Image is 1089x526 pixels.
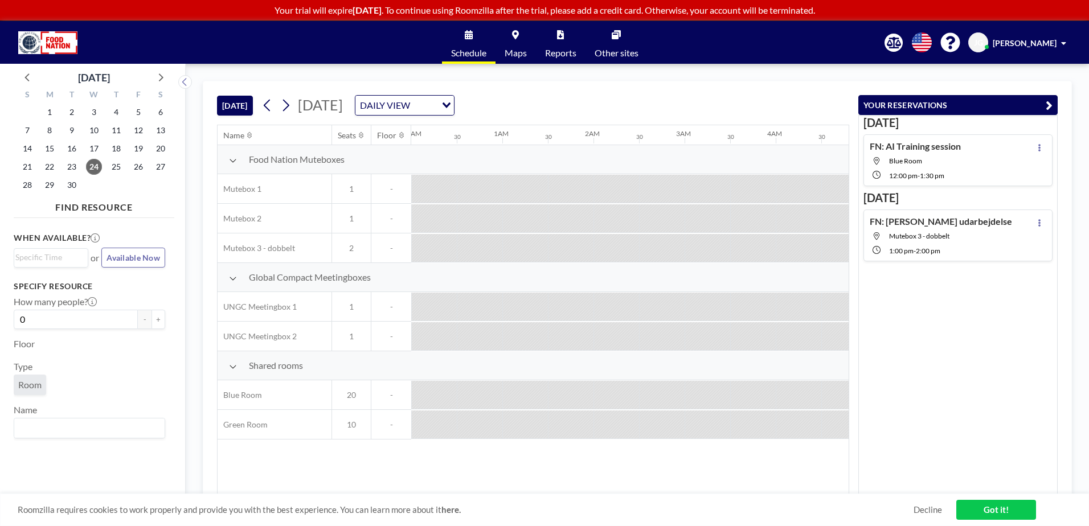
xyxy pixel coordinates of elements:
div: 30 [545,133,552,141]
a: Other sites [586,21,648,64]
span: - [371,302,411,312]
div: Search for option [355,96,454,115]
label: Name [14,404,37,416]
div: 1AM [494,129,509,138]
span: or [91,252,99,264]
div: Search for option [14,249,88,266]
span: Wednesday, September 3, 2025 [86,104,102,120]
span: Sunday, September 14, 2025 [19,141,35,157]
span: Thursday, September 25, 2025 [108,159,124,175]
span: - [371,213,411,224]
span: Thursday, September 18, 2025 [108,141,124,157]
h4: FN: AI Training session [870,141,961,152]
span: Tuesday, September 30, 2025 [64,177,80,193]
span: Blue Room [889,157,922,165]
span: - [371,184,411,194]
span: Wednesday, September 10, 2025 [86,122,102,138]
span: 10 [332,420,371,430]
span: Friday, September 12, 2025 [130,122,146,138]
div: 30 [636,133,643,141]
span: Green Room [218,420,268,430]
button: YOUR RESERVATIONS [858,95,1058,115]
span: Monday, September 15, 2025 [42,141,58,157]
a: Reports [536,21,586,64]
a: Decline [914,504,942,515]
label: Floor [14,338,35,350]
span: Mutebox 3 - dobbelt [218,243,295,253]
span: Maps [505,48,527,57]
span: Available Now [107,253,160,262]
div: 30 [818,133,825,141]
span: - [914,246,916,255]
h3: Specify resource [14,281,165,291]
div: 12AM [403,129,421,138]
input: Search for option [15,421,158,435]
span: Saturday, September 20, 2025 [153,141,169,157]
button: Available Now [101,248,165,268]
span: - [918,171,920,180]
span: Mutebox 1 [218,184,261,194]
span: 1 [332,184,371,194]
button: + [152,310,165,329]
span: [PERSON_NAME] [993,38,1057,48]
label: Type [14,361,32,372]
span: 2:00 PM [916,246,940,255]
div: T [61,88,83,103]
button: - [138,310,152,329]
div: [DATE] [78,69,110,85]
span: DAILY VIEW [358,98,412,113]
span: Tuesday, September 16, 2025 [64,141,80,157]
span: - [371,331,411,342]
span: - [371,390,411,400]
label: How many people? [14,296,97,307]
div: 30 [727,133,734,141]
input: Search for option [15,251,81,264]
span: Schedule [451,48,486,57]
div: F [127,88,149,103]
span: Tuesday, September 2, 2025 [64,104,80,120]
div: S [149,88,171,103]
span: Saturday, September 13, 2025 [153,122,169,138]
span: Monday, September 22, 2025 [42,159,58,175]
span: Shared rooms [249,360,303,371]
span: [DATE] [298,96,343,113]
div: 2AM [585,129,600,138]
div: 3AM [676,129,691,138]
span: 1 [332,213,371,224]
div: 4AM [767,129,782,138]
span: Mutebox 3 - dobbelt [889,232,949,240]
div: S [17,88,39,103]
div: Name [223,130,244,141]
span: Thursday, September 4, 2025 [108,104,124,120]
div: W [83,88,105,103]
div: M [39,88,61,103]
span: - [371,243,411,253]
span: Wednesday, September 17, 2025 [86,141,102,157]
a: Got it! [956,500,1036,520]
span: Roomzilla requires cookies to work properly and provide you with the best experience. You can lea... [18,504,914,515]
span: UNGC Meetingbox 2 [218,331,297,342]
span: Saturday, September 6, 2025 [153,104,169,120]
span: Sunday, September 21, 2025 [19,159,35,175]
span: Tuesday, September 9, 2025 [64,122,80,138]
span: Room [18,379,42,391]
img: organization-logo [18,31,77,54]
span: Friday, September 19, 2025 [130,141,146,157]
h4: FIND RESOURCE [14,197,174,213]
span: Sunday, September 7, 2025 [19,122,35,138]
span: Thursday, September 11, 2025 [108,122,124,138]
span: Monday, September 8, 2025 [42,122,58,138]
span: Friday, September 26, 2025 [130,159,146,175]
span: Mutebox 2 [218,213,261,224]
span: 1 [332,331,371,342]
h3: [DATE] [863,191,1053,205]
a: Schedule [442,21,496,64]
span: Sunday, September 28, 2025 [19,177,35,193]
span: Blue Room [218,390,262,400]
a: here. [441,504,461,515]
span: JG [974,38,983,48]
span: Wednesday, September 24, 2025 [86,159,102,175]
span: 2 [332,243,371,253]
span: Friday, September 5, 2025 [130,104,146,120]
span: Tuesday, September 23, 2025 [64,159,80,175]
